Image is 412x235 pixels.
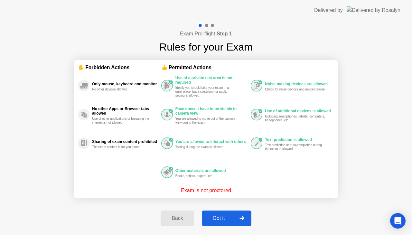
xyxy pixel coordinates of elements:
button: Got it [202,211,251,226]
b: Step 1 [217,31,232,36]
div: Books, scripts, papers, etc [175,174,236,178]
p: Exam is not proctored [181,187,231,194]
div: 👍 Permitted Actions [161,64,334,71]
div: Open Intercom Messenger [390,213,406,229]
div: ✋ Forbidden Actions [78,64,161,71]
div: Delivered by [314,6,343,14]
button: Back [161,211,194,226]
div: Ideally you should take your exam in a quiet place, but a classroom or public setting is allowed [175,86,236,98]
div: Including smartphones, tablets, computers, headphones, etc. [265,115,326,122]
div: Noise-making devices are allowed [265,82,331,86]
div: Use of other applications or browsing the internet is not allowed [92,117,153,125]
div: Only mouse, keyboard and monitor [92,82,158,86]
div: Talking during the exam is allowed [175,145,236,149]
div: You are allowed to interact with others [175,139,248,144]
h4: Exam Pre-flight: [180,30,232,38]
div: Text prediction or auto-completion during the exam is allowed [265,143,326,151]
div: The exam content is for you alone [92,145,153,149]
div: Back [163,215,192,221]
div: Use of a private test area is not required [175,76,248,85]
div: Sharing of exam content prohibited [92,139,158,144]
div: Use of additional devices is allowed [265,109,331,113]
div: No other devices allowed [92,88,153,91]
div: Other materials are allowed [175,168,248,173]
div: Face doesn't have to be visible in camera view [175,107,248,116]
div: Text prediction is allowed [265,137,331,142]
img: Delivered by Rosalyn [347,6,400,14]
div: You are allowed to move out of the camera view during the exam [175,117,236,125]
div: Check for noisy devices and ambient noise [265,88,326,91]
div: No other Apps or Browser tabs allowed [92,107,158,116]
h1: Rules for your Exam [159,39,253,55]
div: Got it [204,215,234,221]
